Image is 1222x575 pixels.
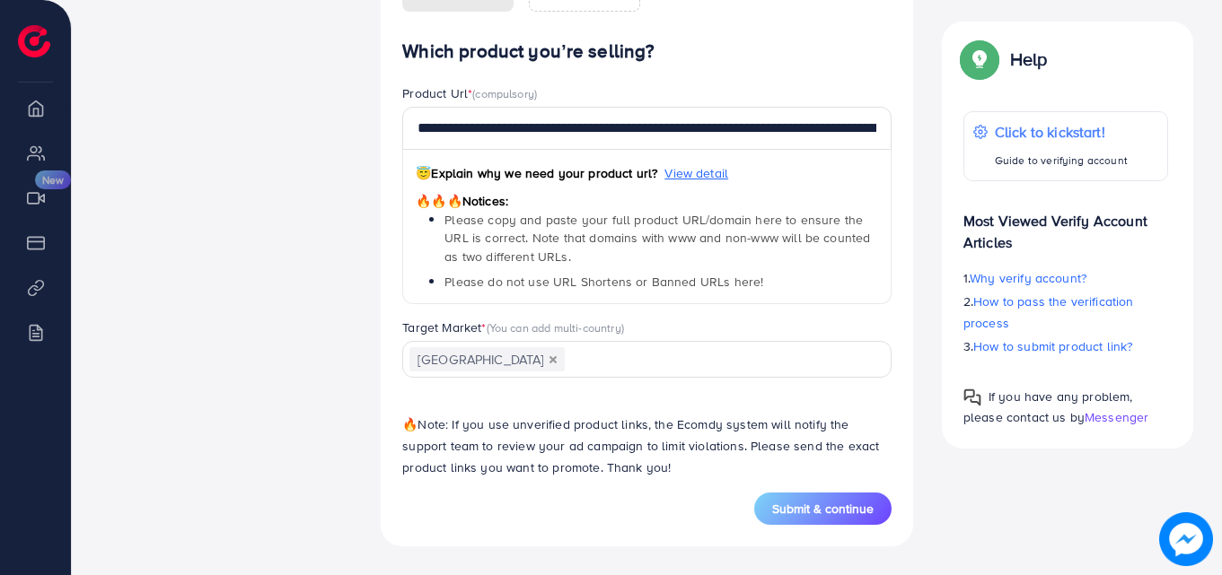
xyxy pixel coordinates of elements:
[963,292,1134,332] span: How to pass the verification process
[664,164,728,182] span: View detail
[402,341,892,378] div: Search for option
[973,337,1132,355] span: How to submit product link?
[402,318,624,336] label: Target Market
[772,500,874,518] span: Submit & continue
[402,415,418,433] span: 🔥
[995,121,1128,143] p: Click to kickstart!
[549,355,558,364] button: Deselect Pakistan
[963,291,1168,334] p: 2.
[444,211,870,266] span: Please copy and paste your full product URL/domain here to ensure the URL is correct. Note that d...
[18,25,50,57] img: logo
[754,492,892,525] button: Submit & continue
[963,267,1168,289] p: 1.
[963,196,1168,253] p: Most Viewed Verify Account Articles
[970,269,1086,287] span: Why verify account?
[416,192,462,210] span: 🔥🔥🔥
[963,388,981,406] img: Popup guide
[472,85,537,101] span: (compulsory)
[1010,48,1048,70] p: Help
[402,84,537,102] label: Product Url
[1165,518,1208,561] img: image
[963,43,996,75] img: Popup guide
[416,164,657,182] span: Explain why we need your product url?
[567,346,868,374] input: Search for option
[416,192,508,210] span: Notices:
[963,335,1168,357] p: 3.
[402,40,892,63] h4: Which product you’re selling?
[402,414,892,478] p: Note: If you use unverified product links, the Ecomdy system will notify the support team to revi...
[995,150,1128,171] p: Guide to verifying account
[1085,408,1148,426] span: Messenger
[487,319,624,335] span: (You can add multi-country)
[409,347,565,372] span: [GEOGRAPHIC_DATA]
[444,273,763,291] span: Please do not use URL Shortens or Banned URLs here!
[416,164,431,182] span: 😇
[963,388,1133,426] span: If you have any problem, please contact us by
